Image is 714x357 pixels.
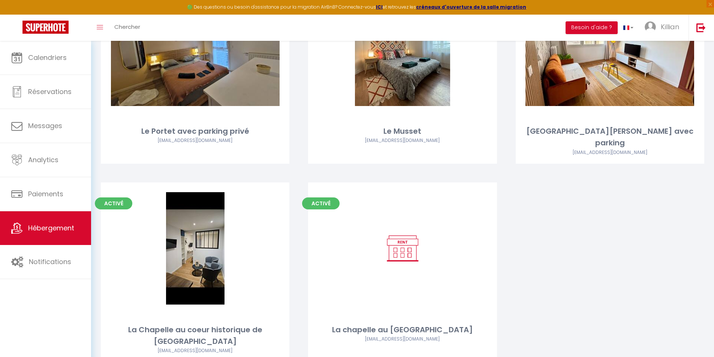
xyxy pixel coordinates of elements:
span: Paiements [28,189,63,199]
div: Airbnb [308,336,497,343]
a: créneaux d'ouverture de la salle migration [416,4,526,10]
span: Killian [661,22,679,31]
div: Airbnb [101,137,289,144]
div: [GEOGRAPHIC_DATA][PERSON_NAME] avec parking [516,125,704,149]
span: Chercher [114,23,140,31]
div: Airbnb [308,137,497,144]
img: ... [645,21,656,33]
span: Activé [95,197,132,209]
span: Notifications [29,257,71,266]
a: Chercher [109,15,146,41]
span: Hébergement [28,223,74,233]
span: Réservations [28,87,72,96]
div: Airbnb [101,347,289,354]
a: ICI [376,4,383,10]
img: logout [696,23,706,32]
button: Ouvrir le widget de chat LiveChat [6,3,28,25]
div: Le Portet avec parking privé [101,125,289,137]
div: La chapelle au [GEOGRAPHIC_DATA] [308,324,497,336]
button: Besoin d'aide ? [566,21,618,34]
a: ... Killian [639,15,689,41]
span: Messages [28,121,62,130]
span: Calendriers [28,53,67,62]
div: Airbnb [516,149,704,156]
img: Super Booking [22,21,69,34]
span: Activé [302,197,340,209]
div: La Chapelle au coeur historique de [GEOGRAPHIC_DATA] [101,324,289,348]
iframe: Chat [682,323,708,351]
div: Le Musset [308,125,497,137]
span: Analytics [28,155,58,164]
